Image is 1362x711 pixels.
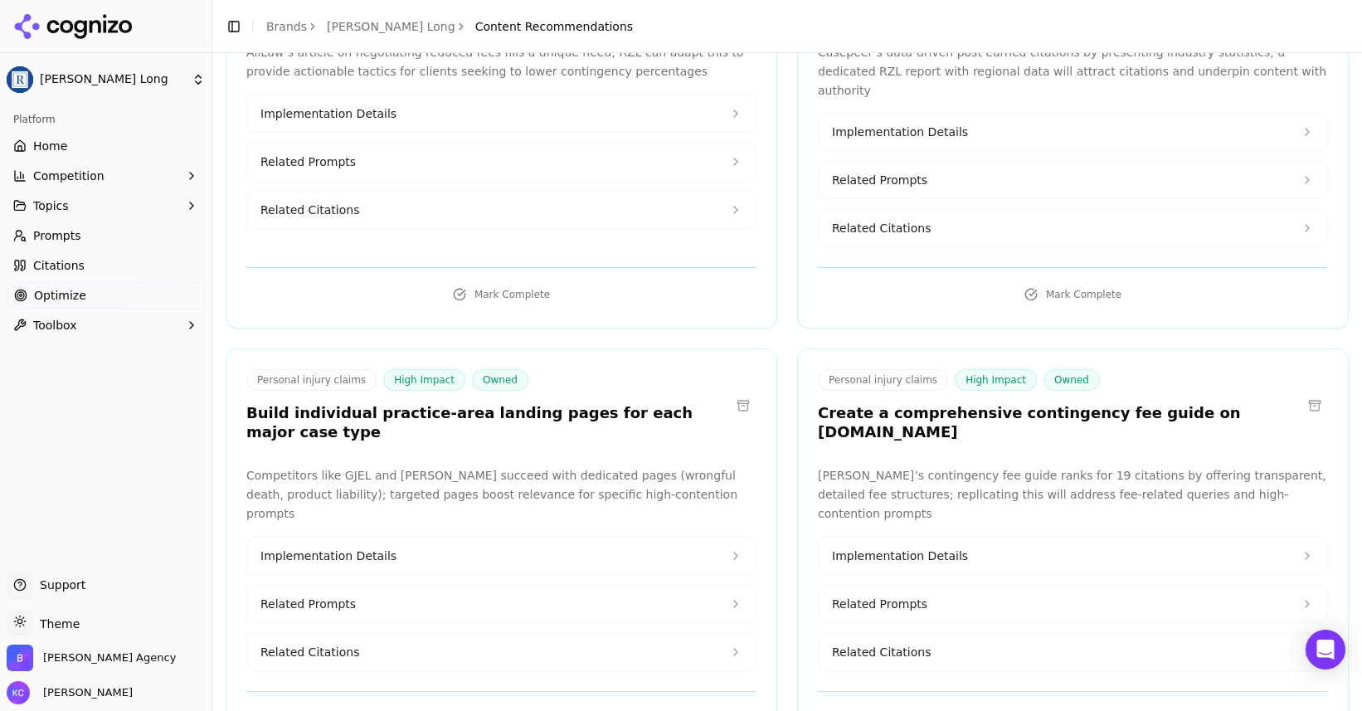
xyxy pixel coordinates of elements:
span: Owned [472,369,528,391]
span: Related Prompts [260,153,356,170]
span: Related Citations [260,202,359,218]
span: Optimize [34,287,86,304]
button: Related Prompts [819,162,1327,198]
button: Mark Complete [818,281,1328,308]
button: Competition [7,163,205,189]
p: AllLaw’s article on negotiating reduced fees fills a unique need; RZL can adapt this to provide a... [246,43,756,81]
span: Support [33,577,85,593]
button: Related Citations [247,192,756,228]
button: Implementation Details [819,114,1327,150]
a: Optimize [7,282,205,309]
button: Related Citations [819,634,1327,670]
nav: breadcrumb [266,18,633,35]
span: Related Citations [832,644,931,660]
span: Related Prompts [832,172,927,188]
button: Implementation Details [247,538,756,574]
span: Implementation Details [832,548,968,564]
span: [PERSON_NAME] Long [40,72,185,87]
button: Related Citations [819,210,1327,246]
a: Home [7,133,205,159]
span: Related Citations [832,220,931,236]
span: Implementation Details [260,548,396,564]
span: Citations [33,257,85,274]
h3: Create a comprehensive contingency fee guide on [DOMAIN_NAME] [818,404,1301,441]
button: Related Prompts [819,586,1327,622]
p: [PERSON_NAME]’s contingency fee guide ranks for 19 citations by offering transparent, detailed fe... [818,466,1328,523]
a: Brands [266,20,307,33]
div: Platform [7,106,205,133]
a: Citations [7,252,205,279]
span: High Impact [955,369,1037,391]
span: Related Prompts [260,596,356,612]
button: Archive recommendation [1301,392,1328,419]
span: Implementation Details [260,105,396,122]
span: Related Citations [260,644,359,660]
span: Related Prompts [832,596,927,612]
span: Topics [33,197,69,214]
p: Casepeer’s data-driven post earned citations by presenting industry statistics; a dedicated RZL r... [818,43,1328,100]
span: Competition [33,168,105,184]
button: Related Citations [247,634,756,670]
button: Open organization switcher [7,645,176,671]
span: Content Recommendations [475,18,633,35]
span: Home [33,138,67,154]
button: Related Prompts [247,144,756,180]
img: Bob Agency [7,645,33,671]
button: Topics [7,192,205,219]
span: Personal injury claims [246,369,377,391]
button: Related Prompts [247,586,756,622]
button: Mark Complete [246,281,756,308]
button: Archive recommendation [730,392,756,419]
span: Implementation Details [832,124,968,140]
span: Owned [1043,369,1100,391]
p: Competitors like GJEL and [PERSON_NAME] succeed with dedicated pages (wrongful death, product lia... [246,466,756,523]
div: Open Intercom Messenger [1306,630,1345,670]
span: [PERSON_NAME] [36,685,133,700]
a: [PERSON_NAME] Long [327,18,455,35]
button: Toolbox [7,312,205,338]
span: High Impact [383,369,465,391]
h3: Build individual practice-area landing pages for each major case type [246,404,730,441]
span: Theme [33,617,80,631]
img: Regan Zambri Long [7,66,33,93]
button: Open user button [7,681,133,704]
span: Toolbox [33,317,77,334]
span: Bob Agency [43,650,176,665]
img: Kristine Cunningham [7,681,30,704]
span: Prompts [33,227,81,244]
span: Personal injury claims [818,369,948,391]
a: Prompts [7,222,205,249]
button: Implementation Details [819,538,1327,574]
button: Implementation Details [247,95,756,132]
